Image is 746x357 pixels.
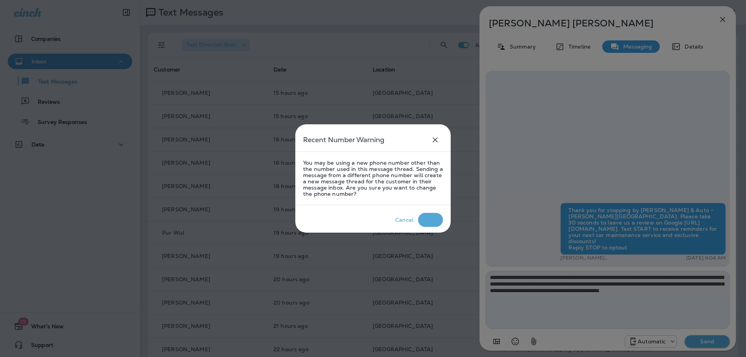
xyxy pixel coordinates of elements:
button: Cancel [390,213,418,227]
button: Okay [418,213,443,227]
h5: Recent Number Warning [303,134,384,146]
div: Cancel [395,217,413,223]
p: You may be using a new phone number other than the number used in this message thread. Sending a ... [303,160,443,197]
button: close [427,132,443,148]
div: Okay [424,217,437,223]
